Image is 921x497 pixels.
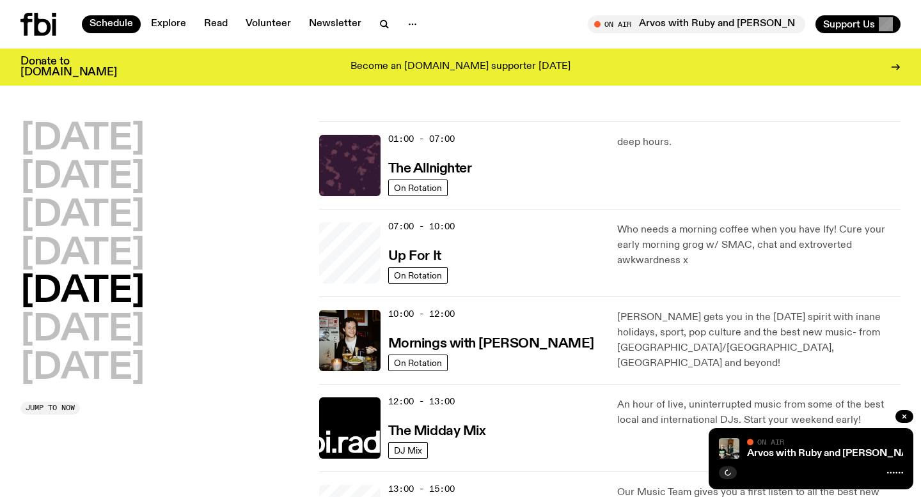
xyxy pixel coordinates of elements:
span: 07:00 - 10:00 [388,220,455,233]
p: deep hours. [617,135,901,150]
span: 13:00 - 15:00 [388,483,455,495]
a: On Rotation [388,267,448,284]
button: [DATE] [20,160,145,195]
a: Explore [143,15,194,33]
h3: The Allnighter [388,162,472,176]
h3: Donate to [DOMAIN_NAME] [20,56,117,78]
span: On Rotation [394,270,442,280]
button: [DATE] [20,274,145,310]
button: On AirArvos with Ruby and [PERSON_NAME] [588,15,805,33]
a: Mornings with [PERSON_NAME] [388,335,594,351]
button: Jump to now [20,402,80,415]
span: Jump to now [26,404,75,411]
h3: Up For It [388,250,441,263]
a: The Allnighter [388,160,472,176]
button: Support Us [815,15,901,33]
span: On Rotation [394,358,442,367]
a: Newsletter [301,15,369,33]
a: Read [196,15,235,33]
span: 12:00 - 13:00 [388,395,455,408]
a: Volunteer [238,15,299,33]
button: [DATE] [20,312,145,348]
a: On Rotation [388,355,448,371]
img: Ruby wears a Collarbones t shirt and pretends to play the DJ decks, Al sings into a pringles can.... [719,438,739,459]
p: An hour of live, uninterrupted music from some of the best local and international DJs. Start you... [617,397,901,428]
p: Who needs a morning coffee when you have Ify! Cure your early morning grog w/ SMAC, chat and extr... [617,222,901,268]
span: DJ Mix [394,445,422,455]
h3: Mornings with [PERSON_NAME] [388,337,594,351]
span: On Air [757,438,784,446]
button: [DATE] [20,236,145,272]
h3: The Midday Mix [388,425,486,438]
img: Sam blankly stares at the camera, brightly lit by a camera flash wearing a hat collared shirt and... [319,310,381,371]
button: [DATE] [20,121,145,157]
a: Up For It [388,247,441,263]
span: 01:00 - 07:00 [388,133,455,145]
span: On Rotation [394,183,442,192]
span: 10:00 - 12:00 [388,308,455,320]
a: On Rotation [388,180,448,196]
button: [DATE] [20,351,145,386]
a: Schedule [82,15,141,33]
p: Become an [DOMAIN_NAME] supporter [DATE] [350,61,571,73]
button: [DATE] [20,198,145,234]
a: The Midday Mix [388,422,486,438]
a: DJ Mix [388,442,428,459]
span: Support Us [823,19,875,30]
a: Ify - a Brown Skin girl with black braided twists, looking up to the side with her tongue stickin... [319,222,381,284]
p: [PERSON_NAME] gets you in the [DATE] spirit with inane holidays, sport, pop culture and the best ... [617,310,901,371]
